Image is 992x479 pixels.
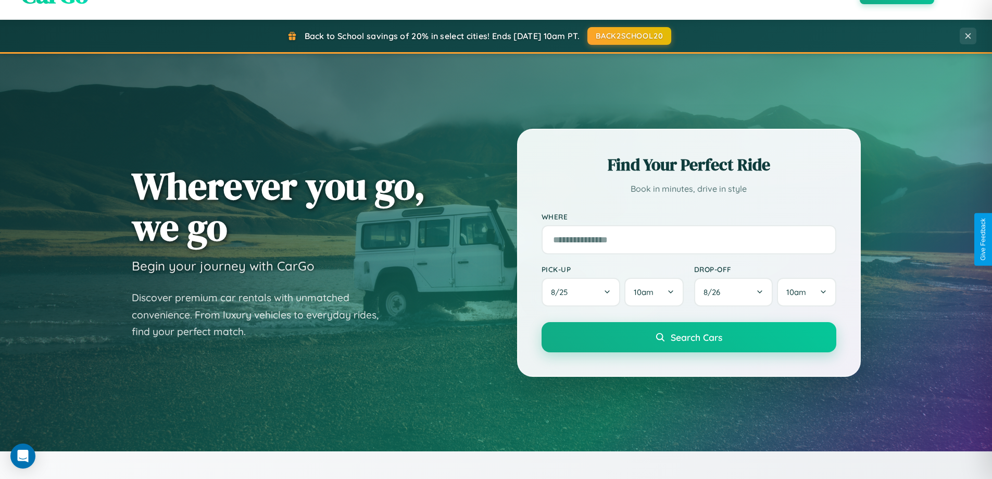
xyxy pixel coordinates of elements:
span: Back to School savings of 20% in select cities! Ends [DATE] 10am PT. [305,31,580,41]
p: Discover premium car rentals with unmatched convenience. From luxury vehicles to everyday rides, ... [132,289,392,340]
label: Where [542,212,836,221]
div: Give Feedback [980,218,987,261]
span: 8 / 25 [551,287,573,297]
p: Book in minutes, drive in style [542,181,836,196]
h2: Find Your Perfect Ride [542,153,836,176]
button: 10am [777,278,836,306]
button: BACK2SCHOOL20 [587,27,671,45]
div: Open Intercom Messenger [10,444,35,469]
h3: Begin your journey with CarGo [132,258,315,274]
h1: Wherever you go, we go [132,165,425,248]
label: Drop-off [694,265,836,274]
span: 10am [634,287,654,297]
button: 8/26 [694,278,773,306]
button: 10am [624,278,683,306]
span: Search Cars [671,331,722,343]
button: 8/25 [542,278,621,306]
span: 8 / 26 [704,287,725,297]
label: Pick-up [542,265,684,274]
span: 10am [786,287,806,297]
button: Search Cars [542,322,836,352]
